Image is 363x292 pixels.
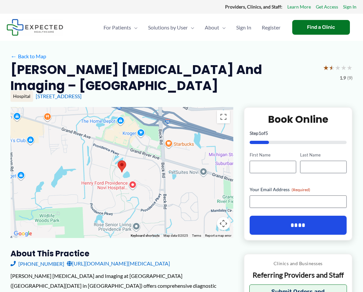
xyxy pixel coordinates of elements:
a: Sign In [231,16,257,39]
a: Learn More [287,3,311,11]
span: Menu Toggle [131,16,138,39]
p: Step of [250,131,347,136]
button: Toggle fullscreen view [217,110,230,123]
span: Map data ©2025 [163,234,188,237]
label: Last Name [300,152,347,158]
span: ★ [329,62,335,74]
a: Open this area in Google Maps (opens a new window) [12,229,34,238]
label: Your Email Address [250,186,347,193]
a: Solutions by UserMenu Toggle [143,16,200,39]
span: (Required) [292,187,310,192]
span: Menu Toggle [188,16,194,39]
span: ★ [335,62,341,74]
a: Report a map error [205,234,231,237]
span: 1.9 [340,74,346,82]
p: Referring Providers and Staff [249,270,347,280]
span: Solutions by User [148,16,188,39]
img: Google [12,229,34,238]
h2: Book Online [250,113,347,126]
span: (9) [347,74,353,82]
span: Register [262,16,280,39]
img: Expected Healthcare Logo - side, dark font, small [7,19,63,36]
span: ← [10,53,17,59]
a: Get Access [316,3,338,11]
a: [URL][DOMAIN_NAME][MEDICAL_DATA] [67,259,170,268]
label: First Name [250,152,296,158]
a: Sign In [343,3,356,11]
button: Keyboard shortcuts [131,233,160,238]
span: 5 [265,130,268,136]
span: ★ [341,62,347,74]
a: [STREET_ADDRESS] [36,93,82,99]
a: Find a Clinic [292,20,350,35]
h3: About this practice [10,248,233,259]
span: For Patients [104,16,131,39]
span: About [205,16,219,39]
div: Hospital [10,91,33,102]
a: AboutMenu Toggle [200,16,231,39]
span: 1 [258,130,261,136]
strong: Providers, Clinics, and Staff: [225,4,282,9]
nav: Primary Site Navigation [98,16,286,39]
button: Map camera controls [217,217,230,230]
span: Menu Toggle [219,16,226,39]
span: ★ [347,62,353,74]
p: Clinics and Businesses [249,259,347,268]
a: Register [257,16,286,39]
span: Sign In [236,16,251,39]
a: ←Back to Map [10,51,46,61]
span: ★ [323,62,329,74]
a: Terms (opens in new tab) [192,234,201,237]
a: [PHONE_NUMBER] [10,259,64,268]
a: For PatientsMenu Toggle [98,16,143,39]
h2: [PERSON_NAME] [MEDICAL_DATA] and Imaging – [GEOGRAPHIC_DATA] [10,62,318,94]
